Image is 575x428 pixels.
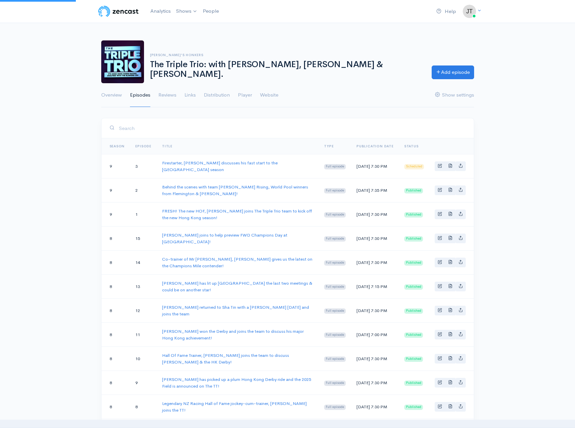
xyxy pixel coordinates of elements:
a: Help [434,4,459,19]
td: [DATE] 7:35 PM [351,178,399,202]
span: Published [404,356,423,362]
a: Add episode [432,65,474,79]
a: Episodes [130,83,150,107]
a: Legendary NZ Racing Hall of Fame jockey-cum-trainer, [PERSON_NAME] joins the TT! [162,401,307,413]
a: FRESH! The new HOF, [PERSON_NAME] joins The Triple Trio team to kick off the new Hong Kong season! [162,208,312,221]
a: Shows [173,4,200,19]
a: Share episode [455,378,466,388]
td: 8 [102,371,130,395]
div: Basic example [435,330,466,339]
span: Full episode [324,405,346,410]
div: Basic example [435,258,466,267]
span: Edit episode [438,187,442,192]
span: Edit episode [438,236,442,240]
span: Edit episode [438,356,442,360]
span: Episode transcription [448,163,452,168]
div: Basic example [435,402,466,412]
td: [DATE] 7:30 PM [351,202,399,227]
td: 15 [130,227,157,251]
a: Type [324,144,333,148]
span: Edit episode [438,332,442,336]
span: Edit episode [438,260,442,264]
span: Published [404,212,423,218]
td: 2 [130,178,157,202]
span: Full episode [324,308,346,314]
div: Basic example [435,378,466,388]
a: Analytics [148,4,173,18]
span: Episode transcription [448,356,452,360]
a: Share episode [455,161,466,171]
span: Edit episode [438,211,442,216]
td: 9 [130,371,157,395]
span: Published [404,405,423,410]
span: Edit episode [438,404,442,408]
td: 8 [102,251,130,275]
a: Share episode [455,354,466,364]
td: [DATE] 7:30 PM [351,299,399,323]
a: Links [184,83,196,107]
a: Hall Of Fame Trainer, [PERSON_NAME] joins the team to discuss [PERSON_NAME] & the HK Derby! [162,352,289,365]
a: Player [238,83,252,107]
span: Published [404,381,423,386]
a: [PERSON_NAME] returned to Sha Tin with a [PERSON_NAME] [DATE] and joins the team [162,304,309,317]
td: [DATE] 7:30 PM [351,347,399,371]
div: Basic example [435,185,466,195]
a: Share episode [455,402,466,412]
span: Edit episode [438,308,442,312]
td: 1 [130,202,157,227]
div: Basic example [435,234,466,243]
a: Share episode [455,209,466,219]
h6: [PERSON_NAME]'s Honkers [150,53,424,57]
div: Basic example [435,354,466,364]
td: [DATE] 7:00 PM [351,323,399,347]
span: Edit episode [438,163,442,168]
span: Episode transcription [448,187,452,192]
td: 10 [130,347,157,371]
h1: The Triple Trio: with [PERSON_NAME], [PERSON_NAME] & [PERSON_NAME]. [150,60,424,79]
td: 9 [102,202,130,227]
td: 9 [102,154,130,178]
a: Co-trainer of Mr [PERSON_NAME], [PERSON_NAME] gives us the latest on the Champions Mile contender! [162,256,312,269]
a: Share episode [455,185,466,195]
td: 14 [130,251,157,275]
a: [PERSON_NAME] joins to help preview FWD Champions Day at [GEOGRAPHIC_DATA]! [162,232,287,245]
input: Search [119,121,466,135]
span: Full episode [324,236,346,242]
a: Publication date [356,144,394,148]
a: Episode [135,144,151,148]
span: Episode transcription [448,332,452,336]
span: Scheduled [404,164,424,169]
a: Share episode [455,234,466,243]
span: Status [404,144,419,148]
span: Edit episode [438,380,442,384]
td: [DATE] 7:30 PM [351,154,399,178]
div: Basic example [435,282,466,291]
a: Title [162,144,172,148]
td: 8 [102,227,130,251]
a: Behind the scenes with team [PERSON_NAME] Rising, World Pool winners from Flemington & [PERSON_NA... [162,184,308,196]
td: 8 [102,275,130,299]
div: Basic example [435,306,466,315]
span: Episode transcription [448,260,452,264]
td: 8 [102,347,130,371]
span: Full episode [324,188,346,193]
span: Full episode [324,164,346,169]
td: 9 [102,178,130,202]
td: [DATE] 7:30 PM [351,395,399,419]
span: Full episode [324,212,346,218]
span: Published [404,236,423,242]
div: Basic example [435,209,466,219]
span: Published [404,332,423,338]
a: [PERSON_NAME] has lit up [GEOGRAPHIC_DATA] the last two meetings & could be on another star! [162,280,312,293]
span: Edit episode [438,284,442,288]
div: Basic example [435,161,466,171]
a: Share episode [455,258,466,267]
a: Firestarter, [PERSON_NAME] discusses his fast start to the [GEOGRAPHIC_DATA] season [162,160,278,172]
span: Episode transcription [448,380,452,384]
td: [DATE] 7:30 PM [351,371,399,395]
td: [DATE] 7:30 PM [351,227,399,251]
span: Full episode [324,381,346,386]
span: Published [404,284,423,290]
span: Published [404,308,423,314]
td: 13 [130,275,157,299]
